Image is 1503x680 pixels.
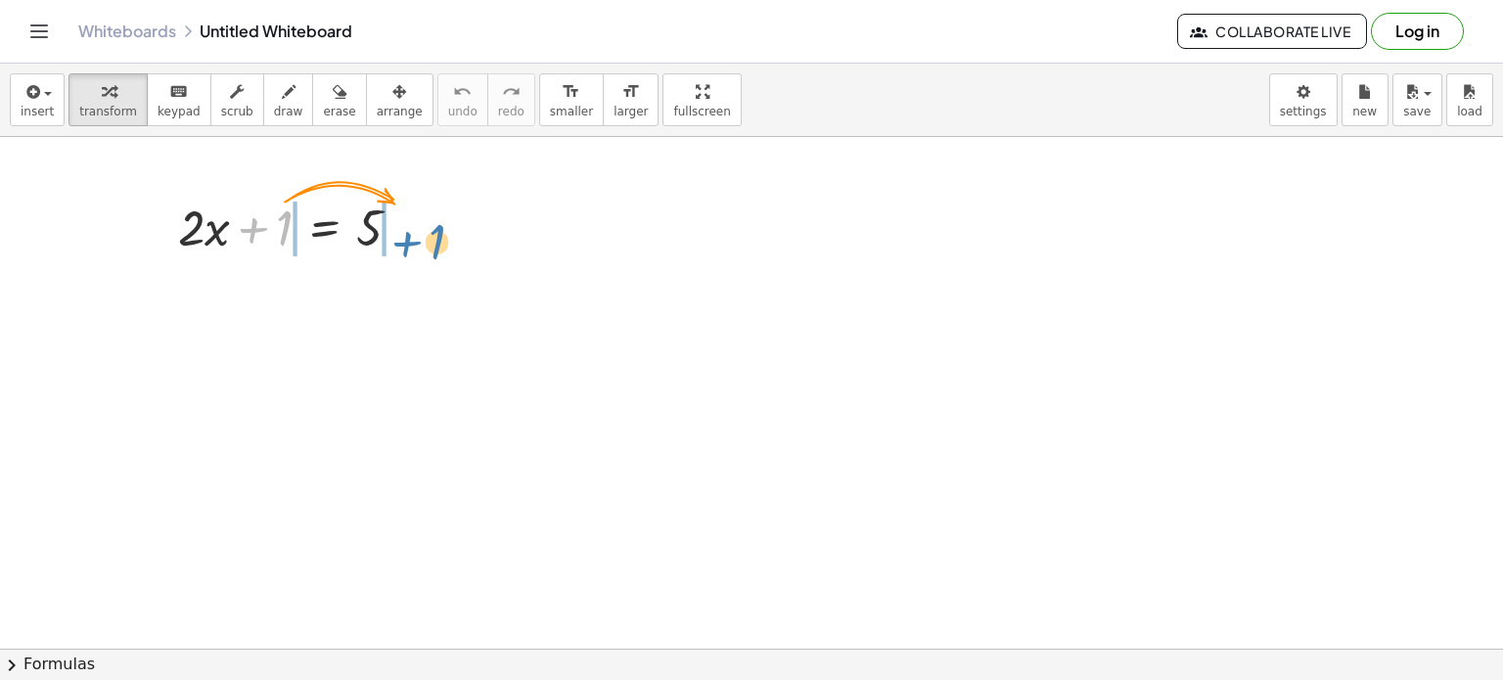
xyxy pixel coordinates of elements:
button: undoundo [437,73,488,126]
span: draw [274,105,303,118]
button: new [1342,73,1389,126]
button: redoredo [487,73,535,126]
i: redo [502,80,521,104]
span: load [1457,105,1482,118]
button: load [1446,73,1493,126]
button: insert [10,73,65,126]
i: undo [453,80,472,104]
button: arrange [366,73,433,126]
span: smaller [550,105,593,118]
i: keyboard [169,80,188,104]
button: format_sizesmaller [539,73,604,126]
span: transform [79,105,137,118]
button: settings [1269,73,1338,126]
button: transform [68,73,148,126]
span: undo [448,105,478,118]
span: redo [498,105,524,118]
span: settings [1280,105,1327,118]
span: keypad [158,105,201,118]
i: format_size [562,80,580,104]
button: Log in [1371,13,1464,50]
button: scrub [210,73,264,126]
span: save [1403,105,1431,118]
a: Whiteboards [78,22,176,41]
span: new [1352,105,1377,118]
button: draw [263,73,314,126]
button: format_sizelarger [603,73,659,126]
span: fullscreen [673,105,730,118]
span: insert [21,105,54,118]
span: larger [614,105,648,118]
button: fullscreen [662,73,741,126]
button: save [1392,73,1442,126]
button: Collaborate Live [1177,14,1367,49]
span: arrange [377,105,423,118]
button: keyboardkeypad [147,73,211,126]
span: Collaborate Live [1194,23,1350,40]
button: erase [312,73,366,126]
span: erase [323,105,355,118]
span: scrub [221,105,253,118]
button: Toggle navigation [23,16,55,47]
i: format_size [621,80,640,104]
